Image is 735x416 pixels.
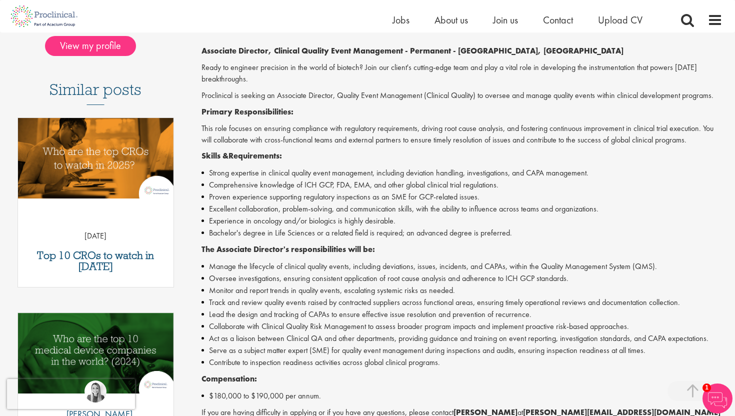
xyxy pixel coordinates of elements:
a: Upload CV [598,13,642,26]
a: About us [434,13,468,26]
li: Contribute to inspection readiness activities across global clinical programs. [201,356,723,368]
li: Manage the lifecycle of clinical quality events, including deviations, issues, incidents, and CAP... [201,260,723,272]
strong: Associate Director, Clinical Quality Event Management - Permanent - [GEOGRAPHIC_DATA], [GEOGRAPHI... [201,45,623,56]
li: Oversee investigations, ensuring consistent application of root cause analysis and adherence to I... [201,272,723,284]
li: $180,000 to $190,000 per annum. [201,390,723,402]
p: Proclinical is seeking an Associate Director, Quality Event Management (Clinical Quality) to over... [201,90,723,101]
strong: Requirements: [228,150,282,161]
strong: Compensation: [201,373,257,384]
a: View my profile [45,38,146,51]
li: Strong expertise in clinical quality event management, including deviation handling, investigatio... [201,167,723,179]
p: [DATE] [18,230,173,242]
strong: The Associate Director's responsibilities will be: [201,244,375,254]
iframe: reCAPTCHA [7,379,135,409]
a: Contact [543,13,573,26]
strong: Skills & [201,150,228,161]
li: Experience in oncology and/or biologics is highly desirable. [201,215,723,227]
p: This role focuses on ensuring compliance with regulatory requirements, driving root cause analysi... [201,123,723,146]
li: Proven experience supporting regulatory inspections as an SME for GCP-related issues. [201,191,723,203]
a: Link to a post [18,313,173,401]
span: View my profile [45,36,136,56]
p: Ready to engineer precision in the world of biotech? Join our client's cutting-edge team and play... [201,62,723,85]
a: Join us [493,13,518,26]
a: Link to a post [18,118,173,206]
li: Collaborate with Clinical Quality Risk Management to assess broader program impacts and implement... [201,320,723,332]
span: 1 [702,383,711,392]
li: Act as a liaison between Clinical QA and other departments, providing guidance and training on ev... [201,332,723,344]
strong: Primary Responsibilities: [201,106,293,117]
li: Bachelor's degree in Life Sciences or a related field is required; an advanced degree is preferred. [201,227,723,239]
a: Top 10 CROs to watch in [DATE] [23,250,168,272]
a: Jobs [392,13,409,26]
img: Top 10 CROs 2025 | Proclinical [18,118,173,198]
li: Monitor and report trends in quality events, escalating systemic risks as needed. [201,284,723,296]
li: Excellent collaboration, problem-solving, and communication skills, with the ability to influence... [201,203,723,215]
img: Chatbot [702,383,732,413]
li: Lead the design and tracking of CAPAs to ensure effective issue resolution and prevention of recu... [201,308,723,320]
li: Track and review quality events raised by contracted suppliers across functional areas, ensuring ... [201,296,723,308]
img: Top 10 Medical Device Companies 2024 [18,313,173,393]
h3: Similar posts [49,81,141,105]
li: Comprehensive knowledge of ICH GCP, FDA, EMA, and other global clinical trial regulations. [201,179,723,191]
li: Serve as a subject matter expert (SME) for quality event management during inspections and audits... [201,344,723,356]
